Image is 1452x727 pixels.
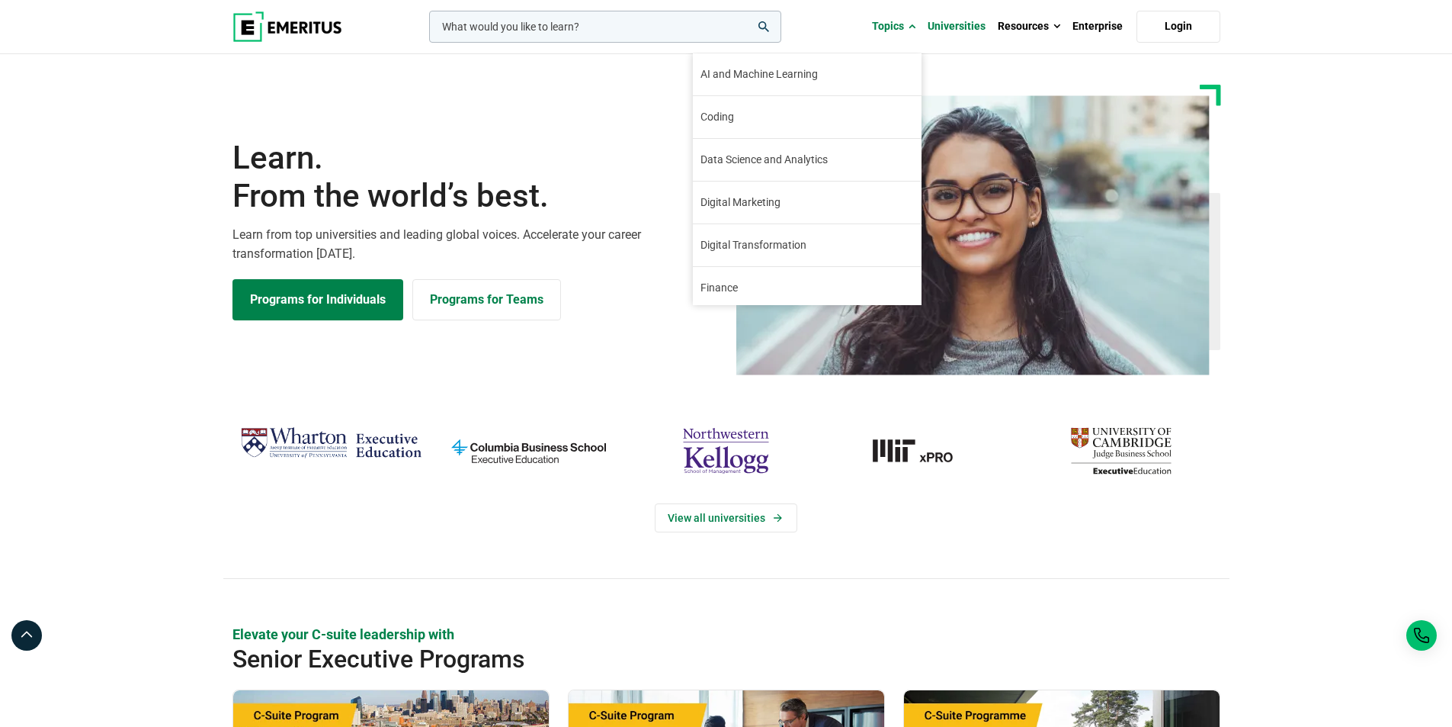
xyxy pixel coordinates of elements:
img: Wharton Executive Education [240,421,422,466]
span: Digital Transformation [700,237,806,253]
a: Explore Programs [232,279,403,320]
img: columbia-business-school [438,421,620,481]
a: Data Science and Analytics [693,139,922,181]
a: AI and Machine Learning [693,53,922,95]
img: cambridge-judge-business-school [1030,421,1212,481]
img: MIT xPRO [832,421,1014,481]
a: Explore for Business [412,279,561,320]
a: Coding [693,96,922,138]
a: Digital Marketing [693,182,922,224]
h2: Senior Executive Programs [232,644,1121,674]
a: Login [1136,11,1220,43]
span: Data Science and Analytics [700,152,828,168]
span: Digital Marketing [700,195,780,211]
img: northwestern-kellogg [635,421,817,481]
span: AI and Machine Learning [700,66,818,82]
span: Coding [700,109,734,125]
a: MIT-xPRO [832,421,1014,481]
span: From the world’s best. [232,177,717,215]
a: View Universities [655,503,797,532]
h1: Learn. [232,139,717,216]
img: Learn from the world's best [736,95,1210,375]
p: Elevate your C-suite leadership with [232,625,1220,644]
input: woocommerce-product-search-field-0 [429,11,781,43]
a: Digital Transformation [693,224,922,266]
a: Finance [693,267,922,309]
span: Finance [700,280,738,296]
p: Learn from top universities and leading global voices. Accelerate your career transformation [DATE]. [232,225,717,264]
